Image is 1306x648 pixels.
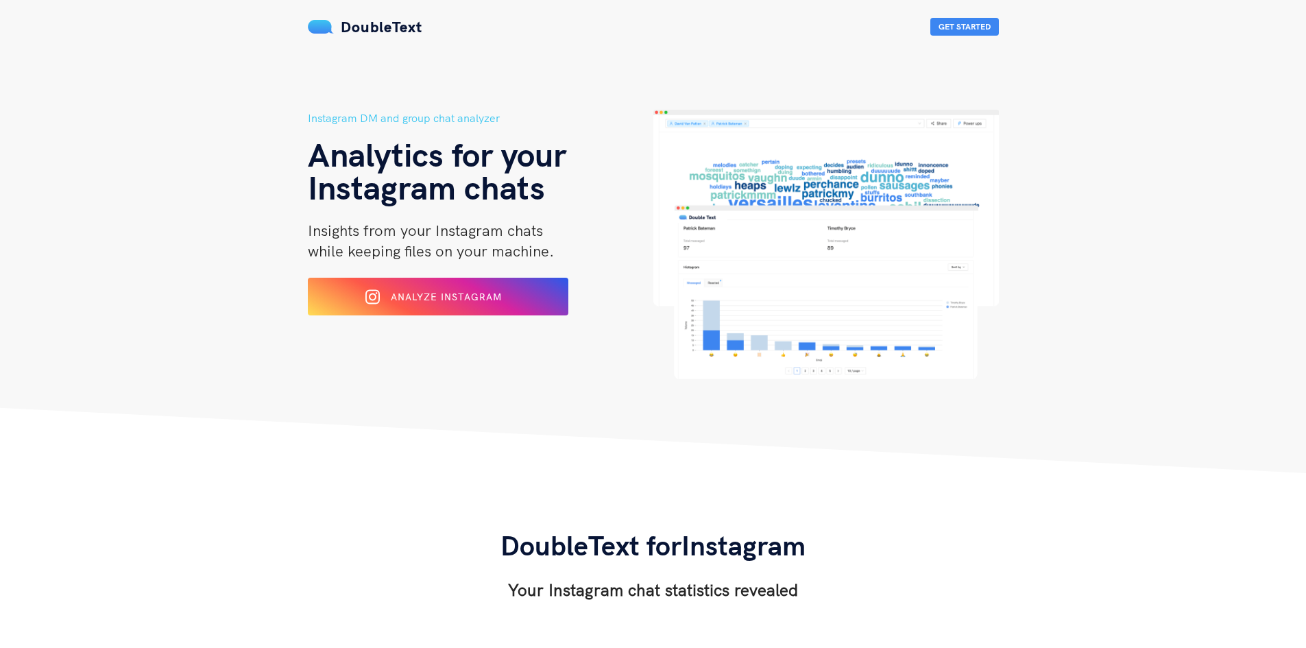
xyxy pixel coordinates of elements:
[341,17,422,36] span: DoubleText
[308,241,554,261] span: while keeping files on your machine.
[500,528,806,562] span: DoubleText for Instagram
[308,278,568,315] button: Analyze Instagram
[308,134,566,175] span: Analytics for your
[653,110,999,379] img: hero
[308,17,422,36] a: DoubleText
[391,291,502,303] span: Analyze Instagram
[930,18,999,36] button: Get Started
[308,20,334,34] img: mS3x8y1f88AAAAABJRU5ErkJggg==
[500,579,806,601] h3: Your Instagram chat statistics revealed
[308,110,653,127] h5: Instagram DM and group chat analyzer
[308,221,543,240] span: Insights from your Instagram chats
[308,167,545,208] span: Instagram chats
[308,296,568,308] a: Analyze Instagram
